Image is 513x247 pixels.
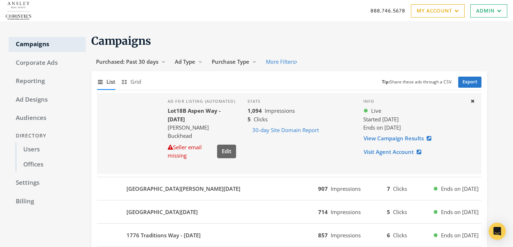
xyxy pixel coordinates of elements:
[363,145,426,159] a: Visit Agent Account
[382,79,390,85] b: Tip:
[16,142,86,157] a: Users
[130,78,141,86] span: Grid
[9,92,86,107] a: Ad Designs
[9,129,86,142] div: Directory
[441,185,479,193] span: Ends on [DATE]
[458,77,481,88] a: Export
[387,208,390,215] b: 5
[91,34,151,48] span: Campaigns
[382,79,452,86] small: Share these ads through a CSV.
[16,157,86,172] a: Offices
[9,175,86,190] a: Settings
[387,232,390,239] b: 6
[121,74,141,89] button: Grid
[489,223,506,240] div: Open Intercom Messenger
[212,58,249,65] span: Purchase Type
[9,37,86,52] a: Campaigns
[97,203,481,221] button: [GEOGRAPHIC_DATA][DATE]714Impressions5ClicksEnds on [DATE]
[9,74,86,89] a: Reporting
[318,232,328,239] b: 857
[96,58,158,65] span: Purchased: Past 30 days
[393,185,407,192] span: Clicks
[126,185,240,193] b: [GEOGRAPHIC_DATA][PERSON_NAME][DATE]
[441,208,479,216] span: Ends on [DATE]
[265,107,295,114] span: Impressions
[248,107,262,114] b: 1,094
[363,132,436,145] a: View Campaign Results
[168,107,221,122] b: Lot18B Aspen Way - [DATE]
[106,78,115,86] span: List
[248,99,352,104] h4: Stats
[168,143,214,160] div: Seller email missing
[9,111,86,126] a: Audiences
[97,227,481,244] button: 1776 Traditions Way - [DATE]857Impressions6ClicksEnds on [DATE]
[261,55,302,68] button: More Filters
[9,55,86,71] a: Corporate Ads
[393,208,407,215] span: Clicks
[207,55,261,68] button: Purchase Type
[97,74,115,89] button: List
[217,145,236,158] button: Edit
[387,185,390,192] b: 7
[393,232,407,239] span: Clicks
[371,107,381,115] span: Live
[168,132,236,140] div: Buckhead
[126,231,201,239] b: 1776 Traditions Way - [DATE]
[331,185,361,192] span: Impressions
[168,99,236,104] h4: Ad for listing (automated)
[318,185,328,192] b: 907
[470,4,507,18] a: Admin
[363,99,464,104] h4: Info
[97,180,481,197] button: [GEOGRAPHIC_DATA][PERSON_NAME][DATE]907Impressions7ClicksEnds on [DATE]
[331,232,361,239] span: Impressions
[175,58,195,65] span: Ad Type
[363,124,401,131] span: Ends on [DATE]
[91,55,170,68] button: Purchased: Past 30 days
[248,124,323,137] button: 30-day Site Domain Report
[411,4,465,18] a: My Account
[126,208,198,216] b: [GEOGRAPHIC_DATA][DATE]
[170,55,207,68] button: Ad Type
[318,208,328,215] b: 714
[6,2,31,20] img: Adwerx
[331,208,361,215] span: Impressions
[168,124,236,132] div: [PERSON_NAME]
[441,231,479,239] span: Ends on [DATE]
[254,116,268,123] span: Clicks
[370,7,405,14] a: 888.746.5678
[9,194,86,209] a: Billing
[363,115,464,124] div: Started [DATE]
[248,116,251,123] b: 5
